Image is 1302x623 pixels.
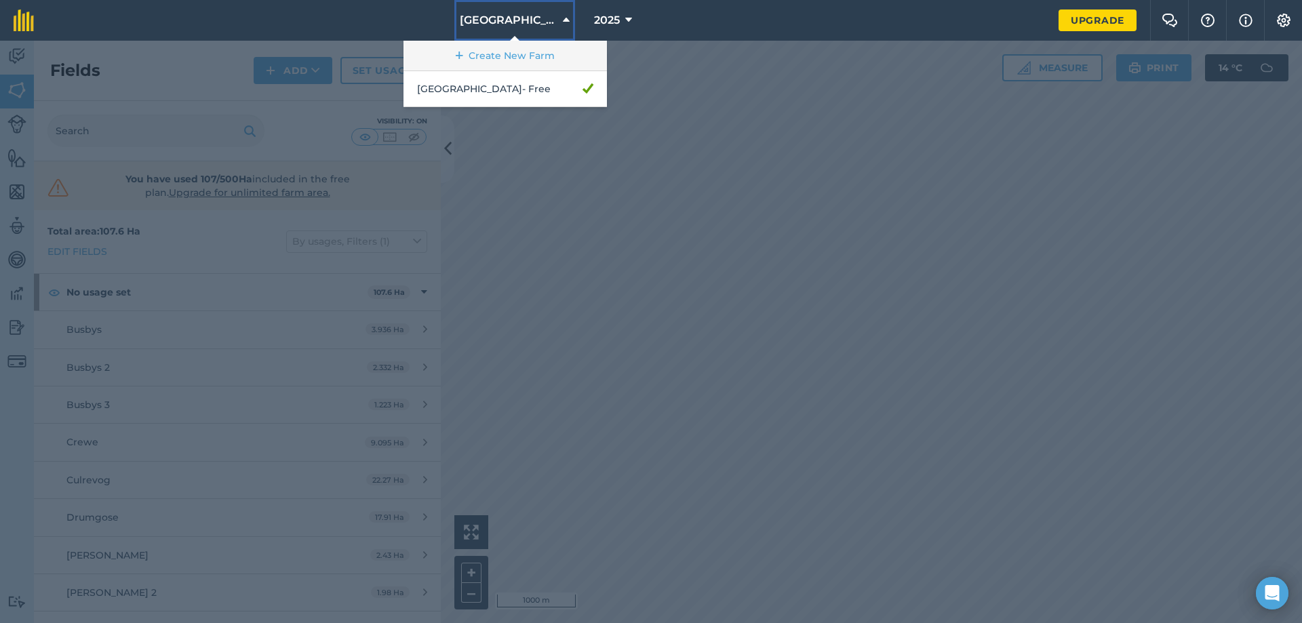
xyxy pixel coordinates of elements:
span: [GEOGRAPHIC_DATA] [460,12,557,28]
img: fieldmargin Logo [14,9,34,31]
img: A question mark icon [1200,14,1216,27]
img: Two speech bubbles overlapping with the left bubble in the forefront [1162,14,1178,27]
div: Open Intercom Messenger [1256,577,1288,609]
img: svg+xml;base64,PHN2ZyB4bWxucz0iaHR0cDovL3d3dy53My5vcmcvMjAwMC9zdmciIHdpZHRoPSIxNyIgaGVpZ2h0PSIxNy... [1239,12,1252,28]
a: [GEOGRAPHIC_DATA]- Free [403,71,607,107]
img: A cog icon [1276,14,1292,27]
span: 2025 [594,12,620,28]
a: Create New Farm [403,41,607,71]
a: Upgrade [1059,9,1137,31]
